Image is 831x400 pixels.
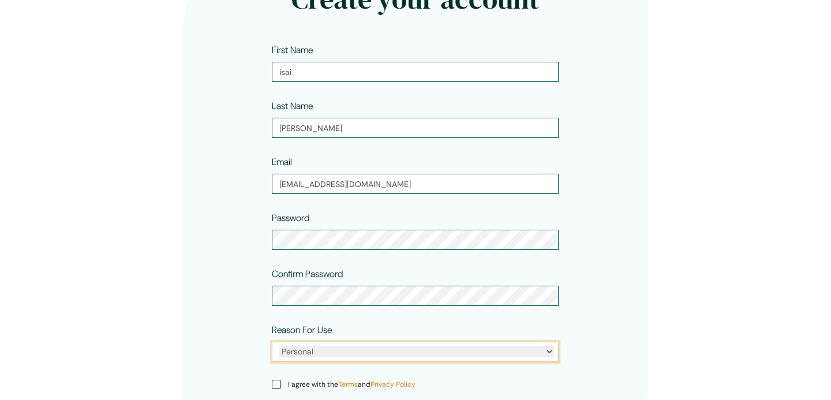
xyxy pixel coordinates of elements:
input: Last name [272,118,559,138]
label: Confirm Password [272,267,343,281]
label: Last Name [272,99,313,113]
label: Password [272,211,309,225]
input: First name [272,62,559,82]
label: First Name [272,43,313,57]
a: Terms [338,380,358,389]
label: Reason For Use [272,323,332,337]
a: Privacy Policy [370,380,415,389]
span: I agree with the and [288,379,415,390]
input: Email address [272,174,559,194]
input: I agree with theTermsandPrivacy Policy [272,380,281,389]
label: Email [272,155,292,169]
